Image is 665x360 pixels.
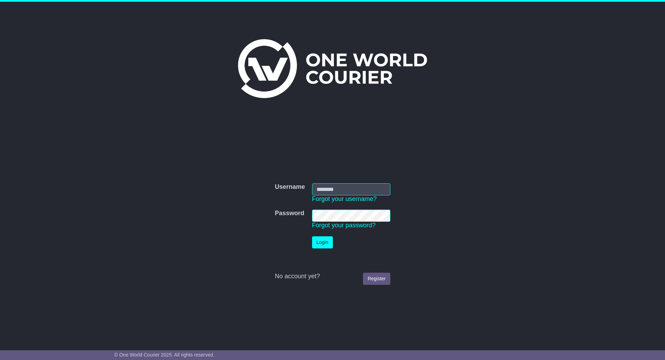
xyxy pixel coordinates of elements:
div: No account yet? [275,273,390,280]
button: Login [312,236,333,248]
img: One World [238,39,427,98]
a: Forgot your password? [312,222,376,229]
a: Forgot your username? [312,195,377,202]
a: Register [363,273,390,285]
label: Username [275,183,305,191]
span: © One World Courier 2025. All rights reserved. [114,352,214,358]
label: Password [275,210,304,217]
